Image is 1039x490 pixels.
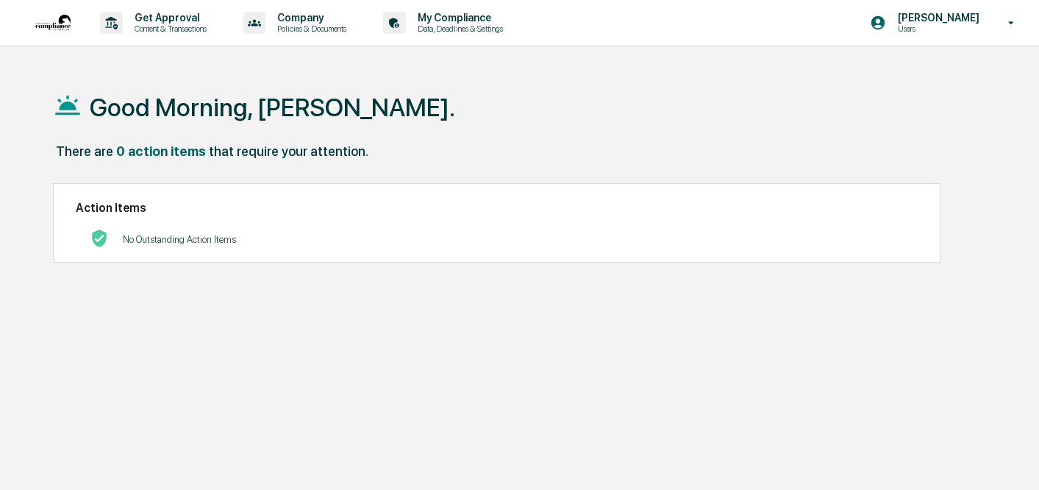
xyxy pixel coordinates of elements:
p: Content & Transactions [123,24,214,34]
p: My Compliance [406,12,510,24]
p: Company [265,12,354,24]
div: There are [56,143,113,159]
p: Users [886,24,987,34]
p: No Outstanding Action Items [123,234,236,245]
img: No Actions logo [90,230,108,247]
p: [PERSON_NAME] [886,12,987,24]
img: logo [35,15,71,31]
p: Data, Deadlines & Settings [406,24,510,34]
div: 0 action items [116,143,206,159]
div: that require your attention. [209,143,368,159]
h1: Good Morning, [PERSON_NAME]. [90,93,455,122]
p: Policies & Documents [265,24,354,34]
p: Get Approval [123,12,214,24]
h2: Action Items [76,201,918,215]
